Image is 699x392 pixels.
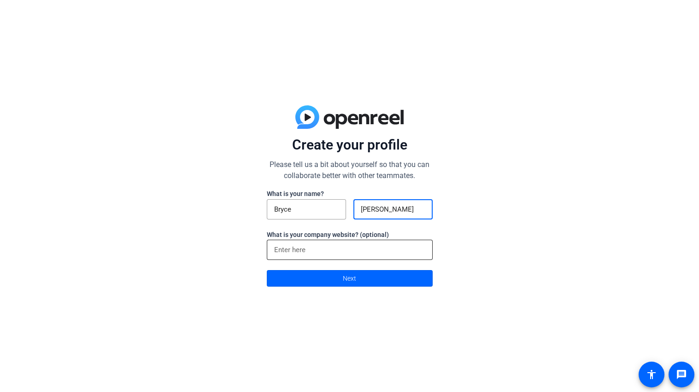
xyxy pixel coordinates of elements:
[267,136,433,154] p: Create your profile
[274,204,339,215] input: First Name
[361,204,425,215] input: Last Name
[267,190,324,197] label: What is your name?
[295,105,404,129] img: blue-gradient.svg
[267,159,433,181] p: Please tell us a bit about yourself so that you can collaborate better with other teammates.
[343,270,356,287] span: Next
[646,369,657,380] mat-icon: accessibility
[274,244,425,255] input: Enter here
[676,369,687,380] mat-icon: message
[267,270,433,287] button: Next
[267,231,389,238] label: What is your company website? (optional)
